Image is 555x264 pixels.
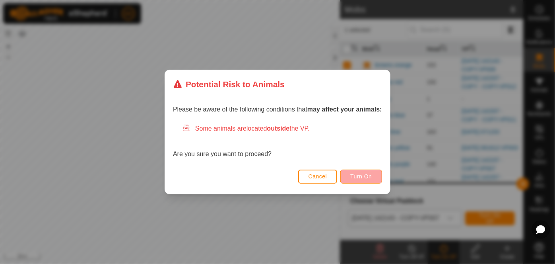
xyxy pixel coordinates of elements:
[182,124,382,133] div: Some animals are
[341,170,382,184] button: Turn On
[307,106,382,113] strong: may affect your animals:
[267,125,290,132] strong: outside
[298,170,338,184] button: Cancel
[351,173,372,180] span: Turn On
[173,78,285,90] div: Potential Risk to Animals
[246,125,310,132] span: located the VP.
[173,106,382,113] span: Please be aware of the following conditions that
[309,173,327,180] span: Cancel
[173,124,382,159] div: Are you sure you want to proceed?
